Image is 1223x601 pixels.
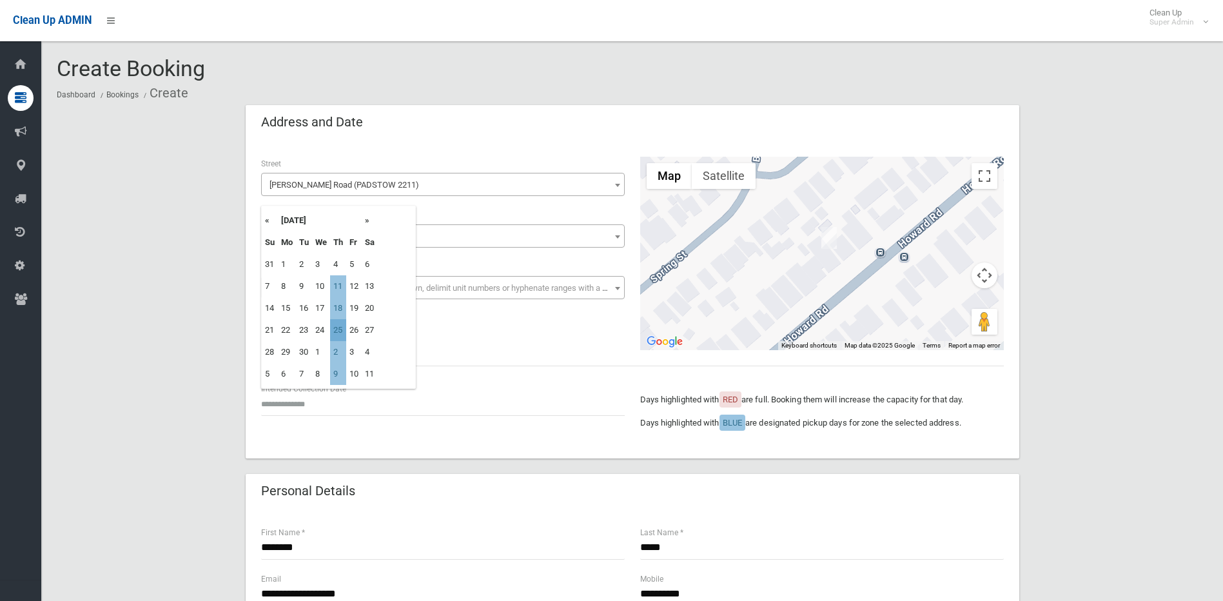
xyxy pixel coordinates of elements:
a: Report a map error [948,342,1000,349]
span: Howard Road (PADSTOW 2211) [261,173,625,196]
span: RED [723,395,738,404]
th: Fr [346,232,362,253]
td: 13 [362,275,378,297]
td: 1 [312,341,330,363]
th: » [362,210,378,232]
small: Super Admin [1150,17,1194,27]
td: 17 [312,297,330,319]
td: 12 [346,275,362,297]
td: 5 [346,253,362,275]
td: 30 [296,341,312,363]
div: 76 Howard Road, PADSTOW NSW 2211 [821,227,837,249]
button: Keyboard shortcuts [781,341,837,350]
span: BLUE [723,418,742,428]
button: Map camera controls [972,262,997,288]
td: 10 [312,275,330,297]
td: 31 [262,253,278,275]
td: 2 [330,341,346,363]
a: Terms (opens in new tab) [923,342,941,349]
td: 23 [296,319,312,341]
th: [DATE] [278,210,362,232]
td: 15 [278,297,296,319]
td: 24 [312,319,330,341]
span: Clean Up ADMIN [13,14,92,26]
header: Personal Details [246,478,371,504]
td: 7 [262,275,278,297]
td: 9 [330,363,346,385]
td: 29 [278,341,296,363]
td: 3 [346,341,362,363]
button: Show street map [647,163,692,189]
a: Bookings [106,90,139,99]
td: 5 [262,363,278,385]
td: 9 [296,275,312,297]
button: Drag Pegman onto the map to open Street View [972,309,997,335]
td: 28 [262,341,278,363]
td: 2 [296,253,312,275]
span: 76 [261,224,625,248]
td: 7 [296,363,312,385]
td: 19 [346,297,362,319]
span: Map data ©2025 Google [845,342,915,349]
th: We [312,232,330,253]
span: Create Booking [57,55,205,81]
td: 8 [278,275,296,297]
header: Address and Date [246,110,378,135]
td: 11 [362,363,378,385]
td: 14 [262,297,278,319]
th: Mo [278,232,296,253]
td: 3 [312,253,330,275]
th: Su [262,232,278,253]
img: Google [643,333,686,350]
td: 8 [312,363,330,385]
td: 22 [278,319,296,341]
td: 6 [278,363,296,385]
td: 20 [362,297,378,319]
a: Open this area in Google Maps (opens a new window) [643,333,686,350]
button: Show satellite imagery [692,163,756,189]
td: 21 [262,319,278,341]
td: 25 [330,319,346,341]
td: 6 [362,253,378,275]
th: Tu [296,232,312,253]
td: 18 [330,297,346,319]
th: Th [330,232,346,253]
td: 27 [362,319,378,341]
td: 11 [330,275,346,297]
span: Clean Up [1143,8,1207,27]
span: Select the unit number from the dropdown, delimit unit numbers or hyphenate ranges with a comma [269,283,630,293]
td: 4 [362,341,378,363]
td: 10 [346,363,362,385]
td: 16 [296,297,312,319]
li: Create [141,81,188,105]
td: 1 [278,253,296,275]
a: Dashboard [57,90,95,99]
button: Toggle fullscreen view [972,163,997,189]
td: 4 [330,253,346,275]
span: Howard Road (PADSTOW 2211) [264,176,621,194]
span: 76 [264,228,621,246]
p: Days highlighted with are designated pickup days for zone the selected address. [640,415,1004,431]
p: Days highlighted with are full. Booking them will increase the capacity for that day. [640,392,1004,408]
td: 26 [346,319,362,341]
th: « [262,210,278,232]
th: Sa [362,232,378,253]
